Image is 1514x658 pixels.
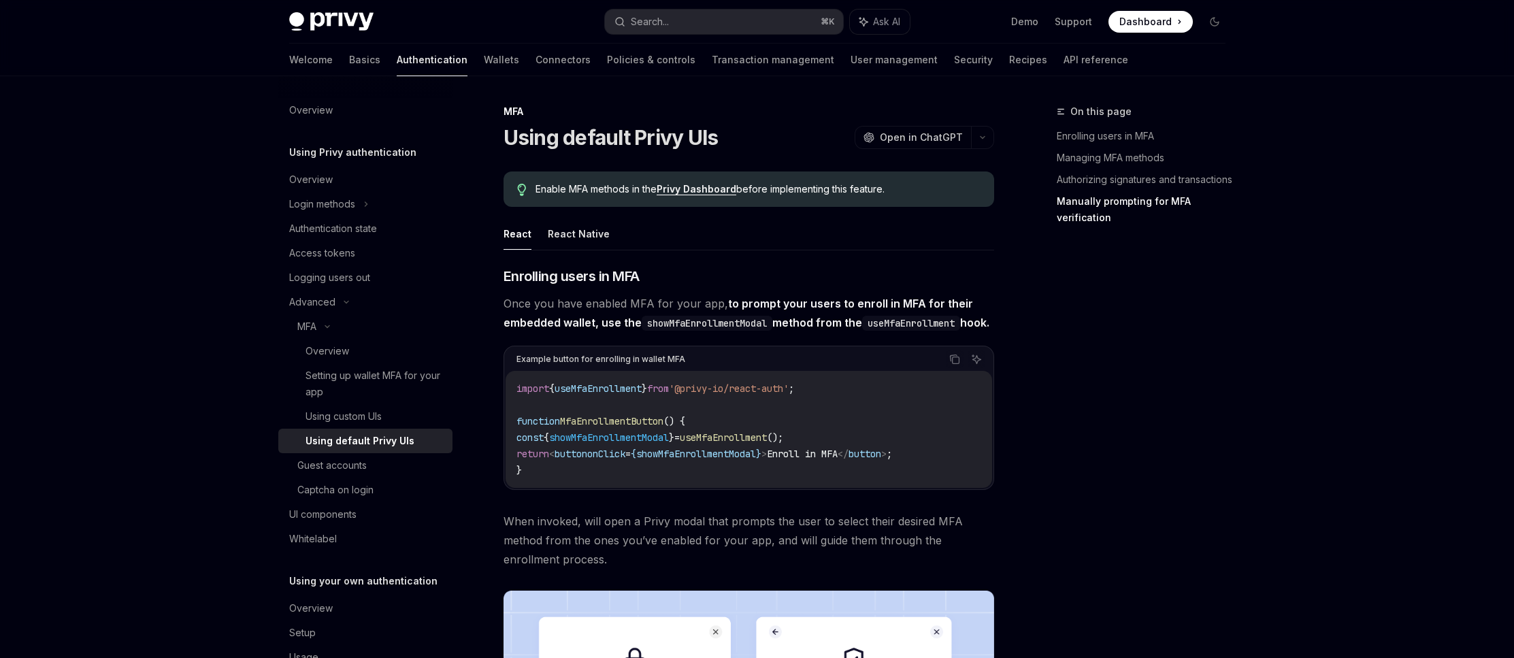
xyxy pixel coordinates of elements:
[349,44,380,76] a: Basics
[278,167,452,192] a: Overview
[289,144,416,161] h5: Using Privy authentication
[1009,44,1047,76] a: Recipes
[1064,44,1128,76] a: API reference
[607,44,695,76] a: Policies & controls
[516,431,544,444] span: const
[289,245,355,261] div: Access tokens
[504,294,994,332] span: Once you have enabled MFA for your app,
[1057,125,1236,147] a: Enrolling users in MFA
[516,382,549,395] span: import
[669,382,789,395] span: '@privy-io/react-auth'
[631,448,636,460] span: {
[605,10,843,34] button: Search...⌘K
[1011,15,1038,29] a: Demo
[849,448,881,460] span: button
[306,367,444,400] div: Setting up wallet MFA for your app
[855,126,971,149] button: Open in ChatGPT
[278,478,452,502] a: Captcha on login
[1057,147,1236,169] a: Managing MFA methods
[278,339,452,363] a: Overview
[756,448,761,460] span: }
[278,596,452,621] a: Overview
[1057,191,1236,229] a: Manually prompting for MFA verification
[517,184,527,196] svg: Tip
[504,105,994,118] div: MFA
[297,482,374,498] div: Captcha on login
[1057,169,1236,191] a: Authorizing signatures and transactions
[289,171,333,188] div: Overview
[306,433,414,449] div: Using default Privy UIs
[484,44,519,76] a: Wallets
[278,363,452,404] a: Setting up wallet MFA for your app
[954,44,993,76] a: Security
[289,12,374,31] img: dark logo
[278,502,452,527] a: UI components
[642,316,772,331] code: showMfaEnrollmentModal
[504,125,719,150] h1: Using default Privy UIs
[544,431,549,444] span: {
[516,464,522,476] span: }
[1204,11,1225,33] button: Toggle dark mode
[887,448,892,460] span: ;
[516,415,560,427] span: function
[549,448,555,460] span: <
[297,457,367,474] div: Guest accounts
[289,506,357,523] div: UI components
[946,350,964,368] button: Copy the contents from the code block
[516,448,549,460] span: return
[631,14,669,30] div: Search...
[712,44,834,76] a: Transaction management
[862,316,960,331] code: useMfaEnrollment
[504,512,994,569] span: When invoked, will open a Privy modal that prompts the user to select their desired MFA method fr...
[289,269,370,286] div: Logging users out
[548,218,610,250] button: React Native
[549,431,669,444] span: showMfaEnrollmentModal
[504,267,640,286] span: Enrolling users in MFA
[767,448,838,460] span: Enroll in MFA
[278,404,452,429] a: Using custom UIs
[278,621,452,645] a: Setup
[278,453,452,478] a: Guest accounts
[289,196,355,212] div: Login methods
[663,415,685,427] span: () {
[297,318,316,335] div: MFA
[306,343,349,359] div: Overview
[625,448,631,460] span: =
[278,429,452,453] a: Using default Privy UIs
[789,382,794,395] span: ;
[278,241,452,265] a: Access tokens
[289,531,337,547] div: Whitelabel
[1108,11,1193,33] a: Dashboard
[647,382,669,395] span: from
[1070,103,1132,120] span: On this page
[674,431,680,444] span: =
[767,431,783,444] span: ();
[289,294,335,310] div: Advanced
[968,350,985,368] button: Ask AI
[636,448,756,460] span: showMfaEnrollmentModal
[504,218,531,250] button: React
[850,10,910,34] button: Ask AI
[587,448,625,460] span: onClick
[289,220,377,237] div: Authentication state
[642,382,647,395] span: }
[657,183,736,195] a: Privy Dashboard
[560,415,663,427] span: MfaEnrollmentButton
[289,625,316,641] div: Setup
[880,131,963,144] span: Open in ChatGPT
[278,98,452,122] a: Overview
[289,44,333,76] a: Welcome
[536,44,591,76] a: Connectors
[289,573,438,589] h5: Using your own authentication
[873,15,900,29] span: Ask AI
[669,431,674,444] span: }
[397,44,467,76] a: Authentication
[821,16,835,27] span: ⌘ K
[680,431,767,444] span: useMfaEnrollment
[536,182,980,196] span: Enable MFA methods in the before implementing this feature.
[1119,15,1172,29] span: Dashboard
[306,408,382,425] div: Using custom UIs
[881,448,887,460] span: >
[278,527,452,551] a: Whitelabel
[278,216,452,241] a: Authentication state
